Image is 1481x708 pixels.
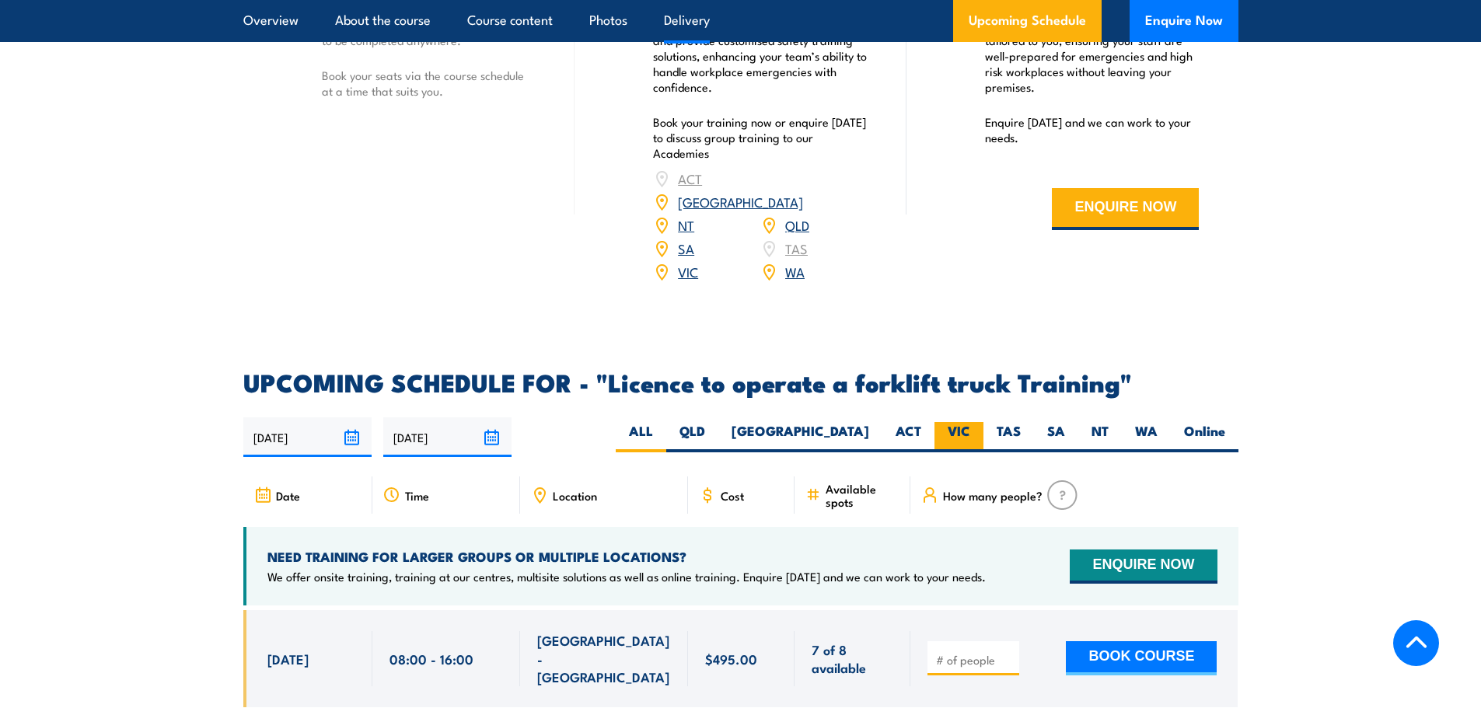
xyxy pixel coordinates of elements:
[616,422,666,452] label: ALL
[267,569,986,584] p: We offer onsite training, training at our centres, multisite solutions as well as online training...
[1066,641,1217,675] button: BOOK COURSE
[553,489,597,502] span: Location
[985,17,1200,95] p: We offer convenient nationwide training tailored to you, ensuring your staff are well-prepared fo...
[383,417,512,457] input: To date
[678,262,698,281] a: VIC
[943,489,1043,502] span: How many people?
[267,650,309,668] span: [DATE]
[1034,422,1078,452] label: SA
[705,650,757,668] span: $495.00
[826,482,899,508] span: Available spots
[1052,188,1199,230] button: ENQUIRE NOW
[1070,549,1217,584] button: ENQUIRE NOW
[718,422,882,452] label: [GEOGRAPHIC_DATA]
[678,192,803,211] a: [GEOGRAPHIC_DATA]
[812,640,893,677] span: 7 of 8 available
[785,262,805,281] a: WA
[537,631,671,685] span: [GEOGRAPHIC_DATA] - [GEOGRAPHIC_DATA]
[322,68,536,99] p: Book your seats via the course schedule at a time that suits you.
[934,422,983,452] label: VIC
[653,114,868,161] p: Book your training now or enquire [DATE] to discuss group training to our Academies
[721,489,744,502] span: Cost
[243,371,1238,392] h2: UPCOMING SCHEDULE FOR - "Licence to operate a forklift truck Training"
[1078,422,1122,452] label: NT
[653,17,868,95] p: Our Academies are located nationally and provide customised safety training solutions, enhancing ...
[267,548,986,565] h4: NEED TRAINING FOR LARGER GROUPS OR MULTIPLE LOCATIONS?
[1122,422,1171,452] label: WA
[389,650,473,668] span: 08:00 - 16:00
[666,422,718,452] label: QLD
[243,417,372,457] input: From date
[678,215,694,234] a: NT
[1171,422,1238,452] label: Online
[678,239,694,257] a: SA
[882,422,934,452] label: ACT
[276,489,300,502] span: Date
[983,422,1034,452] label: TAS
[785,215,809,234] a: QLD
[985,114,1200,145] p: Enquire [DATE] and we can work to your needs.
[936,652,1014,668] input: # of people
[405,489,429,502] span: Time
